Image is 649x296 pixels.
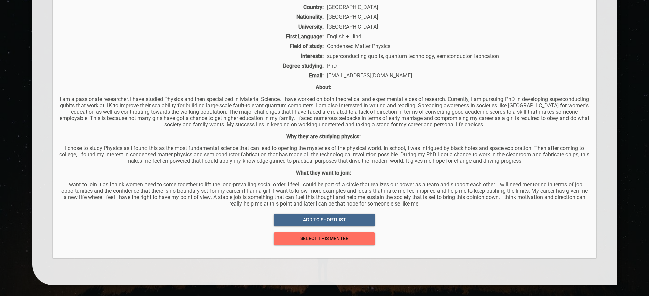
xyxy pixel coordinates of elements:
[325,53,590,59] div: superconducting qubits, quantum technology, semiconductor fabrication
[59,181,589,207] p: I want to join it as I think women need to come together to lift the long-prevailing social order...
[325,43,590,49] div: Condensed Matter Physics
[59,24,325,30] div: University:
[59,145,589,164] p: I chose to study Physics as I found this as the most fundamental science that can lead to opening...
[59,4,325,10] div: Country:
[59,14,325,20] div: Nationality:
[59,96,589,128] p: I am a passionate researcher, I have studied Physics and then specialized in Material Science. I ...
[59,72,325,79] div: Email:
[59,63,325,69] div: Degree studying:
[325,72,590,79] div: [EMAIL_ADDRESS][DOMAIN_NAME]
[59,133,589,140] p: Why they are studying physics:
[325,14,590,20] div: [GEOGRAPHIC_DATA]
[325,24,590,30] div: [GEOGRAPHIC_DATA]
[59,33,325,40] div: First Language:
[59,53,325,59] div: Interests:
[274,232,375,245] button: select this mentee
[59,170,589,176] p: What they want to join:
[279,234,369,243] span: select this mentee
[325,4,590,10] div: [GEOGRAPHIC_DATA]
[59,43,325,49] div: Field of study:
[59,84,589,90] p: About:
[274,214,375,226] button: add to shortlist
[279,216,369,224] span: add to shortlist
[325,33,590,40] div: English + Hindi
[325,63,590,69] div: PhD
